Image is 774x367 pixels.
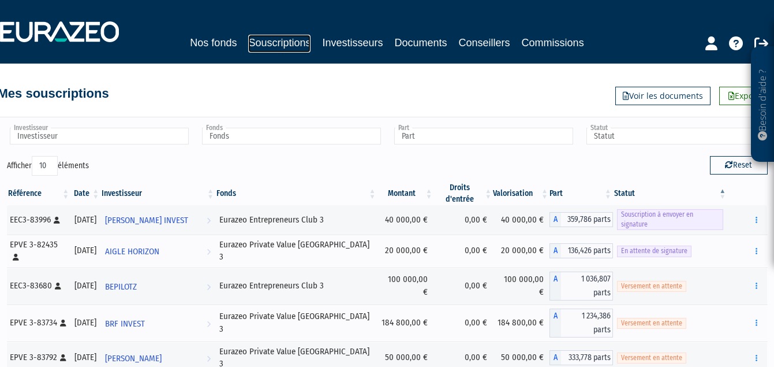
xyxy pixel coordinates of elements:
i: [Français] Personne physique [60,320,66,327]
a: Voir les documents [615,87,711,105]
span: BEPILOTZ [105,276,137,298]
td: 0,00 € [433,205,493,235]
div: EEC3-83996 [10,214,67,226]
i: [Français] Personne physique [13,254,19,261]
div: A - Eurazeo Private Value Europe 3 [549,350,613,365]
a: Nos fonds [190,35,237,51]
a: Conseillers [459,35,510,51]
a: Souscriptions [248,35,311,53]
span: [PERSON_NAME] INVEST [105,210,188,231]
i: Voir l'investisseur [207,276,211,298]
button: Reset [710,156,768,175]
a: AIGLE HORIZON [100,239,215,262]
i: [Français] Personne physique [54,217,60,224]
span: A [549,309,561,338]
div: A - Eurazeo Entrepreneurs Club 3 [549,212,613,227]
th: Référence : activer pour trier la colonne par ordre croissant [7,182,71,205]
td: 100 000,00 € [493,268,549,305]
span: 1 234,386 parts [561,309,613,338]
div: [DATE] [74,351,96,364]
span: A [549,212,561,227]
span: 1 036,807 parts [561,272,613,301]
span: A [549,350,561,365]
a: Commissions [522,35,584,51]
th: Date: activer pour trier la colonne par ordre croissant [70,182,100,205]
div: [DATE] [74,244,96,257]
div: EPVE 3-83792 [10,351,67,364]
div: Eurazeo Private Value [GEOGRAPHIC_DATA] 3 [219,239,373,264]
div: A - Eurazeo Private Value Europe 3 [549,309,613,338]
i: Voir l'investisseur [207,241,211,262]
td: 20 000,00 € [377,235,434,268]
a: BEPILOTZ [100,275,215,298]
i: [Français] Personne physique [55,283,61,290]
a: [PERSON_NAME] INVEST [100,208,215,231]
div: A - Eurazeo Private Value Europe 3 [549,243,613,258]
p: Besoin d'aide ? [756,53,769,157]
span: Versement en attente [617,318,686,329]
span: 359,786 parts [561,212,613,227]
span: En attente de signature [617,246,691,257]
a: Investisseurs [322,35,383,51]
td: 40 000,00 € [377,205,434,235]
div: [DATE] [74,214,96,226]
select: Afficheréléments [32,156,58,176]
label: Afficher éléments [7,156,89,176]
div: EPVE 3-83734 [10,317,67,329]
span: A [549,243,561,258]
div: Eurazeo Entrepreneurs Club 3 [219,280,373,292]
i: Voir l'investisseur [207,313,211,335]
div: A - Eurazeo Entrepreneurs Club 3 [549,272,613,301]
a: Documents [395,35,447,51]
td: 20 000,00 € [493,235,549,268]
th: Valorisation: activer pour trier la colonne par ordre croissant [493,182,549,205]
span: 136,426 parts [561,243,613,258]
th: Statut : activer pour trier la colonne par ordre d&eacute;croissant [613,182,728,205]
td: 184 800,00 € [493,305,549,342]
span: AIGLE HORIZON [105,241,159,262]
div: EPVE 3-82435 [10,239,67,264]
span: Versement en attente [617,281,686,292]
div: Eurazeo Entrepreneurs Club 3 [219,214,373,226]
td: 0,00 € [433,305,493,342]
span: BRF INVEST [105,313,145,335]
td: 40 000,00 € [493,205,549,235]
th: Montant: activer pour trier la colonne par ordre croissant [377,182,434,205]
th: Fonds: activer pour trier la colonne par ordre croissant [215,182,377,205]
td: 100 000,00 € [377,268,434,305]
div: [DATE] [74,317,96,329]
th: Investisseur: activer pour trier la colonne par ordre croissant [100,182,215,205]
span: Versement en attente [617,353,686,364]
th: Droits d'entrée: activer pour trier la colonne par ordre croissant [433,182,493,205]
td: 184 800,00 € [377,305,434,342]
div: Eurazeo Private Value [GEOGRAPHIC_DATA] 3 [219,310,373,335]
div: EEC3-83680 [10,280,67,292]
th: Part: activer pour trier la colonne par ordre croissant [549,182,613,205]
span: 333,778 parts [561,350,613,365]
a: BRF INVEST [100,312,215,335]
span: Souscription à envoyer en signature [617,209,724,230]
div: [DATE] [74,280,96,292]
i: [Français] Personne physique [60,354,66,361]
td: 0,00 € [433,235,493,268]
span: A [549,272,561,301]
td: 0,00 € [433,268,493,305]
i: Voir l'investisseur [207,210,211,231]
